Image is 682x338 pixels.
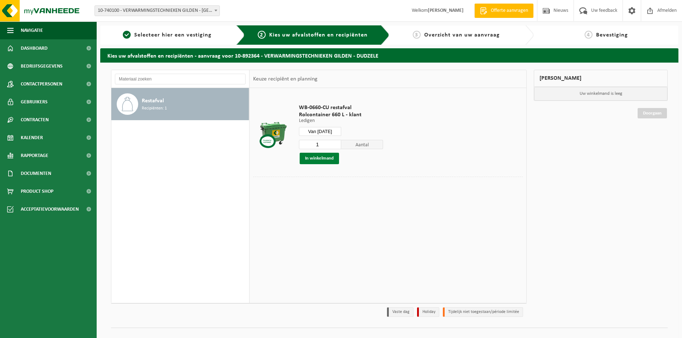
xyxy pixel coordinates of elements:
h2: Kies uw afvalstoffen en recipiënten - aanvraag voor 10-892364 - VERWARMINGSTECHNIEKEN GILDEN - DU... [100,48,678,62]
p: Uw winkelmand is leeg [534,87,667,101]
input: Selecteer datum [299,127,341,136]
li: Tijdelijk niet toegestaan/période limitée [443,307,523,317]
span: Aantal [341,140,383,149]
span: Kies uw afvalstoffen en recipiënten [269,32,368,38]
span: 4 [585,31,592,39]
a: Offerte aanvragen [474,4,533,18]
span: Dashboard [21,39,48,57]
span: 10-740100 - VERWARMINGSTECHNIEKEN GILDEN - BLANKENBERGE [95,6,219,16]
strong: [PERSON_NAME] [428,8,464,13]
span: 10-740100 - VERWARMINGSTECHNIEKEN GILDEN - BLANKENBERGE [95,5,220,16]
span: 1 [123,31,131,39]
button: Restafval Recipiënten: 1 [111,88,249,120]
span: Selecteer hier een vestiging [134,32,212,38]
div: Keuze recipiënt en planning [250,70,321,88]
span: 2 [258,31,266,39]
li: Holiday [417,307,439,317]
p: Ledigen [299,118,383,123]
span: Kalender [21,129,43,147]
a: 1Selecteer hier een vestiging [104,31,231,39]
span: Gebruikers [21,93,48,111]
span: Restafval [142,97,164,105]
span: Recipiënten: 1 [142,105,167,112]
span: 3 [413,31,421,39]
input: Materiaal zoeken [115,74,246,84]
span: Contactpersonen [21,75,62,93]
span: Documenten [21,165,51,182]
span: Contracten [21,111,49,129]
a: Doorgaan [638,108,667,118]
span: Product Shop [21,182,53,200]
span: Navigatie [21,21,43,39]
div: [PERSON_NAME] [534,70,668,87]
li: Vaste dag [387,307,413,317]
span: Bedrijfsgegevens [21,57,63,75]
button: In winkelmand [300,153,339,164]
span: WB-0660-CU restafval [299,104,383,111]
span: Bevestiging [596,32,628,38]
span: Rapportage [21,147,48,165]
span: Rolcontainer 660 L - klant [299,111,383,118]
span: Acceptatievoorwaarden [21,200,79,218]
span: Overzicht van uw aanvraag [424,32,500,38]
span: Offerte aanvragen [489,7,530,14]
